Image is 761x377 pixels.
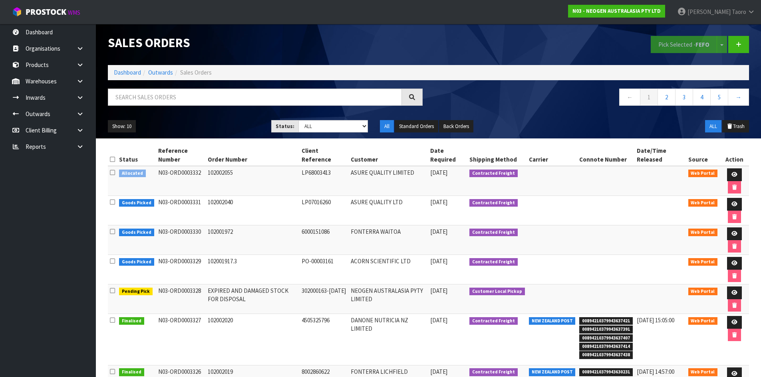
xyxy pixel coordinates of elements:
td: 4505325796 [300,314,349,365]
a: 2 [658,89,676,106]
td: ASURE QUALITY LTD [349,196,428,225]
td: DANONE NUTRICIA NZ LIMITED [349,314,428,365]
td: PO-00003161 [300,255,349,284]
th: Status [117,144,156,166]
span: Web Portal [688,229,718,237]
td: LP68003413 [300,166,349,196]
strong: Status: [276,123,294,130]
th: Connote Number [577,144,635,166]
a: → [728,89,749,106]
button: Trash [722,120,749,133]
span: [DATE] 14:57:00 [637,368,674,375]
span: 00894210379943637438 [579,351,633,359]
td: EXPIRED AND DAMAGED STOCK FOR DISPOSAL [206,284,300,314]
td: 102001972 [206,225,300,255]
td: 302000163-[DATE] [300,284,349,314]
span: [PERSON_NAME] [687,8,731,16]
span: Finalised [119,368,144,376]
span: Allocated [119,170,146,178]
span: Web Portal [688,288,718,296]
span: [DATE] [430,368,447,375]
span: [DATE] 15:05:00 [637,316,674,324]
span: Web Portal [688,199,718,207]
span: Contracted Freight [469,170,518,178]
a: 4 [693,89,711,106]
span: 00894210379943637407 [579,334,633,342]
h1: Sales Orders [108,36,423,49]
span: Contracted Freight [469,258,518,266]
strong: FEFO [695,41,709,48]
span: Contracted Freight [469,368,518,376]
small: WMS [68,9,80,16]
strong: N03 - NEOGEN AUSTRALASIA PTY LTD [572,8,661,14]
th: Client Reference [300,144,349,166]
img: cube-alt.png [12,7,22,17]
button: Pick Selected -FEFO [651,36,717,53]
span: NEW ZEALAND POST [529,368,576,376]
span: [DATE] [430,228,447,235]
span: NEW ZEALAND POST [529,317,576,325]
button: Show: 10 [108,120,136,133]
span: 00894210379943637421 [579,317,633,325]
span: Goods Picked [119,229,154,237]
span: Web Portal [688,317,718,325]
td: N03-ORD0003330 [156,225,206,255]
nav: Page navigation [435,89,749,108]
th: Action [719,144,749,166]
span: Sales Orders [180,69,212,76]
span: Taoro [732,8,746,16]
td: N03-ORD0003328 [156,284,206,314]
th: Shipping Method [467,144,527,166]
td: FONTERRA WAITOA [349,225,428,255]
th: Carrier [527,144,578,166]
td: N03-ORD0003329 [156,255,206,284]
td: ASURE QUALITY LIMITED [349,166,428,196]
td: 102002020 [206,314,300,365]
button: All [380,120,394,133]
span: Customer Local Pickup [469,288,525,296]
th: Date/Time Released [635,144,686,166]
td: LP07016260 [300,196,349,225]
button: Standard Orders [395,120,438,133]
span: Contracted Freight [469,317,518,325]
th: Reference Number [156,144,206,166]
th: Source [686,144,720,166]
td: 102002055 [206,166,300,196]
span: [DATE] [430,169,447,176]
a: Dashboard [114,69,141,76]
button: Back Orders [439,120,473,133]
span: ProStock [26,7,66,17]
td: ACORN SCIENTIFIC LTD [349,255,428,284]
span: Web Portal [688,170,718,178]
input: Search sales orders [108,89,402,106]
th: Date Required [428,144,468,166]
a: Outwards [148,69,173,76]
a: 1 [640,89,658,106]
span: Goods Picked [119,258,154,266]
td: N03-ORD0003331 [156,196,206,225]
span: Pending Pick [119,288,153,296]
span: 00894210379943630231 [579,368,633,376]
a: 3 [675,89,693,106]
td: 6000151086 [300,225,349,255]
span: Contracted Freight [469,229,518,237]
span: Web Portal [688,258,718,266]
a: 5 [710,89,728,106]
span: [DATE] [430,287,447,294]
span: [DATE] [430,198,447,206]
td: NEOGEN AUSTRALASIA PYTY LIMITED [349,284,428,314]
span: Goods Picked [119,199,154,207]
span: Contracted Freight [469,199,518,207]
span: Finalised [119,317,144,325]
th: Order Number [206,144,300,166]
span: [DATE] [430,257,447,265]
span: 00894210379943637391 [579,326,633,334]
a: ← [619,89,640,106]
span: Web Portal [688,368,718,376]
a: N03 - NEOGEN AUSTRALASIA PTY LTD [568,5,665,18]
button: ALL [705,120,721,133]
span: [DATE] [430,316,447,324]
th: Customer [349,144,428,166]
td: 102002040 [206,196,300,225]
td: N03-ORD0003327 [156,314,206,365]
